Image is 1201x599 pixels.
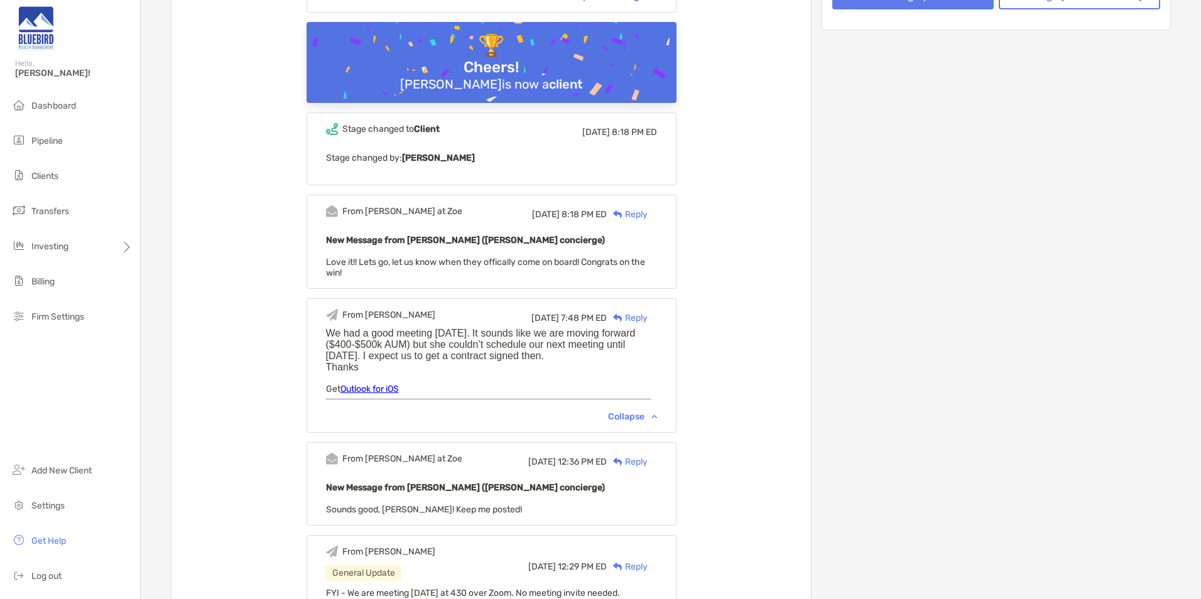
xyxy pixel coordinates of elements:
img: billing icon [11,273,26,288]
img: get-help icon [11,532,26,548]
span: Clients [31,171,58,181]
div: Reply [607,208,648,221]
span: 12:36 PM ED [558,456,607,467]
img: Event icon [326,546,338,558]
a: Outlook for iOS [340,384,399,394]
span: Sounds good, [PERSON_NAME]! Keep me posted! [326,504,522,515]
div: Reply [607,455,648,468]
span: [PERSON_NAME]! [15,68,133,78]
div: Reply [607,311,648,325]
b: client [549,77,583,92]
img: Confetti [307,22,677,131]
span: 12:29 PM ED [558,561,607,572]
img: firm-settings icon [11,308,26,323]
img: Event icon [326,453,338,465]
span: Investing [31,241,68,252]
span: 8:18 PM ED [612,127,657,138]
div: From [PERSON_NAME] [342,546,435,557]
div: Thanks [326,362,657,373]
img: clients icon [11,168,26,183]
img: dashboard icon [11,97,26,112]
span: Settings [31,500,65,511]
span: Pipeline [31,136,63,146]
span: FYI - We are meeting [DATE] at 430 over Zoom. No meeting invite needed. [326,588,620,598]
img: Chevron icon [651,414,657,418]
div: From [PERSON_NAME] at Zoe [342,206,462,217]
div: From [PERSON_NAME] at Zoe [342,453,462,464]
span: Add New Client [31,465,92,476]
img: Reply icon [613,563,622,571]
img: Reply icon [613,210,622,219]
span: Billing [31,276,55,287]
span: Love it!! Lets go, let us know when they offically come on board! Congrats on the win! [326,257,645,278]
b: New Message from [PERSON_NAME] ([PERSON_NAME] concierge) [326,235,605,246]
b: Client [414,124,440,134]
span: Log out [31,571,62,581]
span: Firm Settings [31,311,84,322]
img: investing icon [11,238,26,253]
img: Event icon [326,205,338,217]
div: Collapse [608,411,657,422]
img: Reply icon [613,314,622,322]
span: 8:18 PM ED [562,209,607,220]
span: [DATE] [582,127,610,138]
div: Get [326,384,657,394]
span: Transfers [31,206,69,217]
div: We had a good meeting [DATE]. It sounds like we are moving forward ($400-$500k AUM) but she could... [326,328,657,362]
img: Zoe Logo [15,5,57,50]
p: Stage changed by: [326,150,657,166]
b: New Message from [PERSON_NAME] ([PERSON_NAME] concierge) [326,482,605,493]
span: [DATE] [528,561,556,572]
img: settings icon [11,497,26,512]
img: pipeline icon [11,132,26,148]
span: [DATE] [528,456,556,467]
div: Cheers! [459,58,524,77]
div: Reply [607,560,648,573]
div: General Update [326,565,401,581]
span: [DATE] [532,209,560,220]
div: Stage changed to [342,124,440,134]
img: add_new_client icon [11,462,26,477]
img: transfers icon [11,203,26,218]
img: Event icon [326,123,338,135]
span: Get Help [31,536,66,546]
div: [PERSON_NAME] is now a [395,77,588,92]
b: [PERSON_NAME] [402,153,475,163]
div: From [PERSON_NAME] [342,310,435,320]
span: [DATE] [531,313,559,323]
span: 7:48 PM ED [561,313,607,323]
span: Dashboard [31,100,76,111]
img: Event icon [326,309,338,321]
div: 🏆 [473,33,509,59]
img: logout icon [11,568,26,583]
img: Reply icon [613,458,622,466]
